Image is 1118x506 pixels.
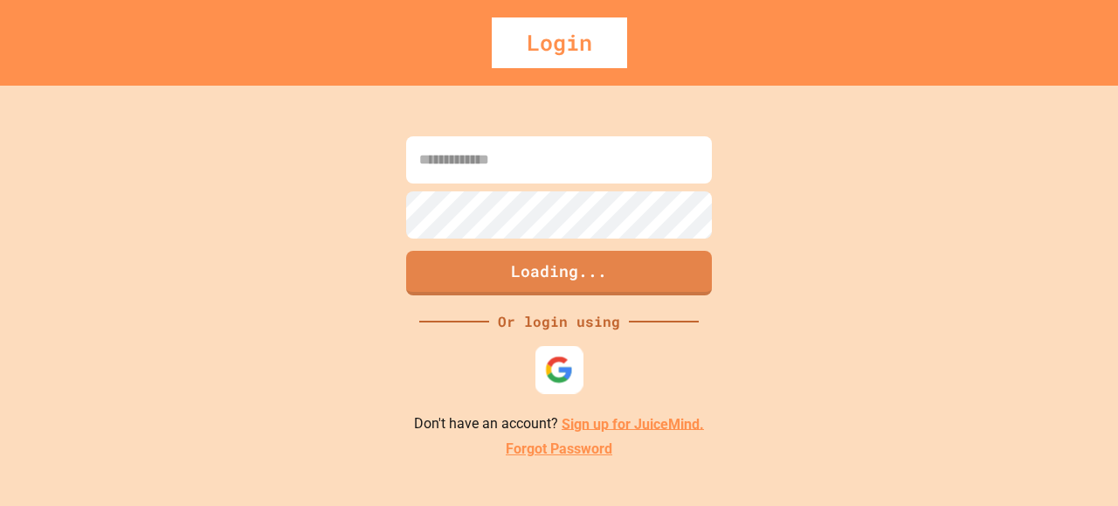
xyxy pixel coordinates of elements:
[414,413,704,435] p: Don't have an account?
[489,311,629,332] div: Or login using
[562,415,704,432] a: Sign up for JuiceMind.
[545,355,574,384] img: google-icon.svg
[506,439,612,460] a: Forgot Password
[406,251,712,295] button: Loading...
[492,17,627,68] div: Login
